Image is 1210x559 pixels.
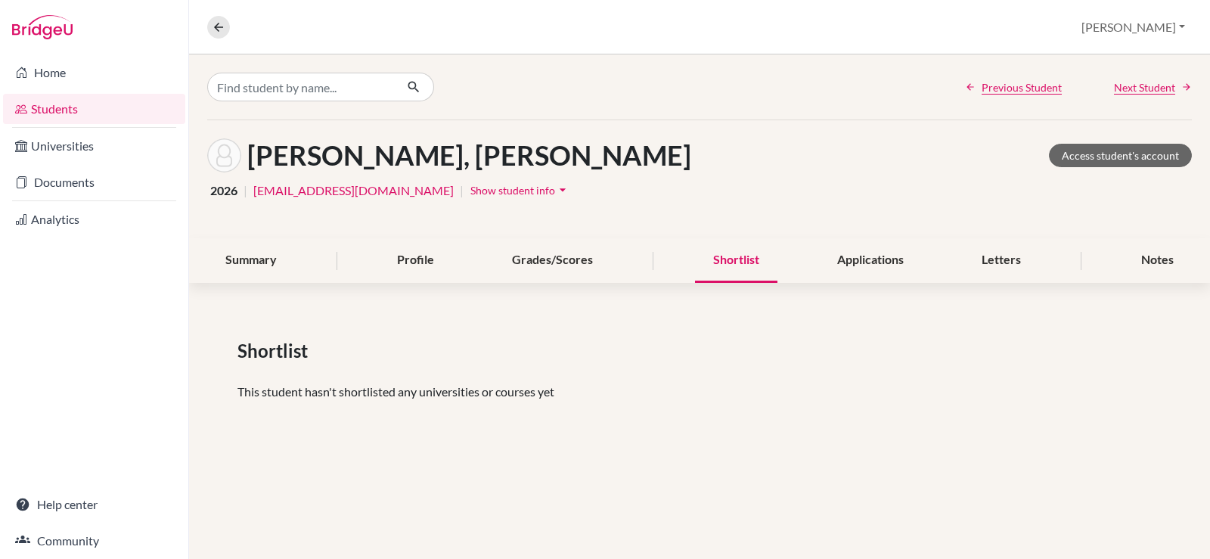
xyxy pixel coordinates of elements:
a: Help center [3,489,185,520]
div: Grades/Scores [494,238,611,283]
h1: [PERSON_NAME], [PERSON_NAME] [247,139,691,172]
span: Previous Student [982,79,1062,95]
a: Community [3,526,185,556]
div: Notes [1123,238,1192,283]
span: Next Student [1114,79,1175,95]
div: Letters [963,238,1039,283]
i: arrow_drop_down [555,182,570,197]
div: Applications [819,238,922,283]
a: Access student's account [1049,144,1192,167]
img: Bridge-U [12,15,73,39]
a: Previous Student [965,79,1062,95]
a: Students [3,94,185,124]
a: Universities [3,131,185,161]
a: Home [3,57,185,88]
div: Profile [379,238,452,283]
a: Next Student [1114,79,1192,95]
div: Shortlist [695,238,777,283]
p: This student hasn't shortlisted any universities or courses yet [237,383,1162,401]
a: [EMAIL_ADDRESS][DOMAIN_NAME] [253,182,454,200]
input: Find student by name... [207,73,395,101]
span: 2026 [210,182,237,200]
span: | [460,182,464,200]
button: [PERSON_NAME] [1075,13,1192,42]
img: Hassan Ahmed HAWAA's avatar [207,138,241,172]
div: Summary [207,238,295,283]
span: | [244,182,247,200]
a: Analytics [3,204,185,234]
span: Show student info [470,184,555,197]
button: Show student infoarrow_drop_down [470,179,571,202]
span: Shortlist [237,337,314,365]
a: Documents [3,167,185,197]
